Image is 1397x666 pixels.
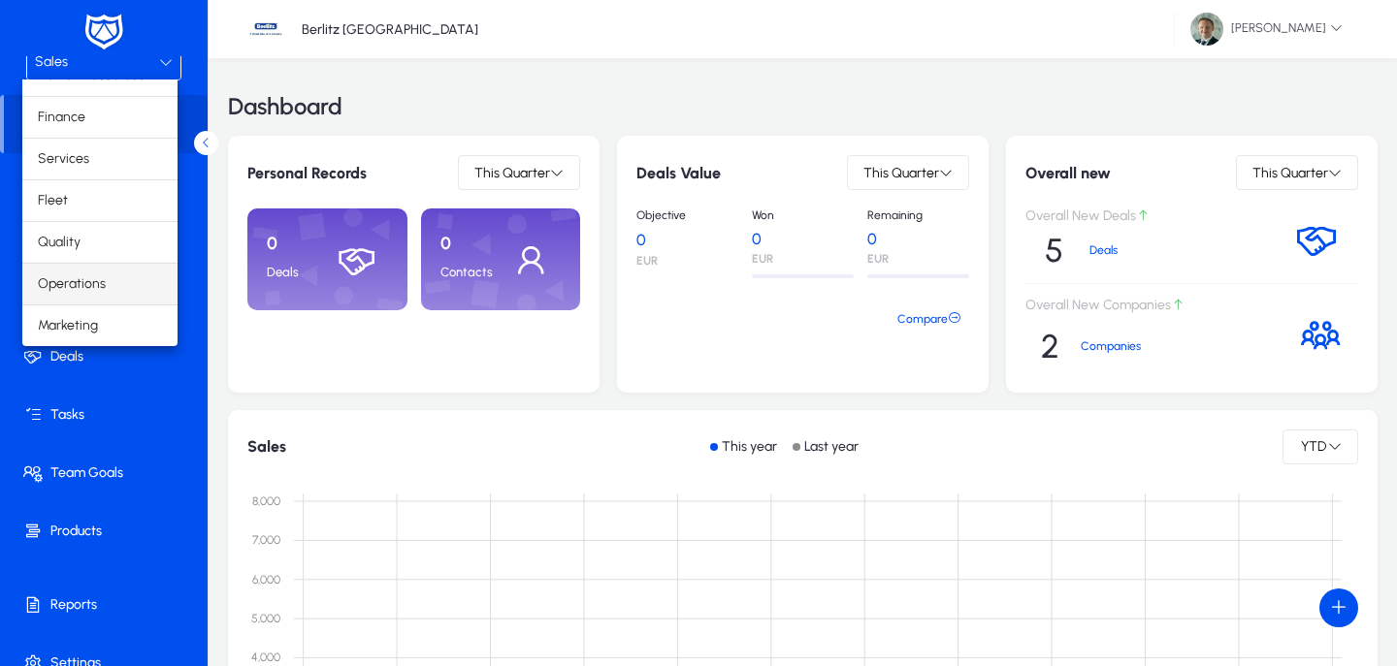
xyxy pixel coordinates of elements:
span: Finance [38,106,85,129]
span: Marketing [38,314,98,337]
span: Quality [38,231,81,254]
span: Fleet [38,189,68,212]
span: Services [38,147,89,171]
span: Operations [38,272,106,296]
